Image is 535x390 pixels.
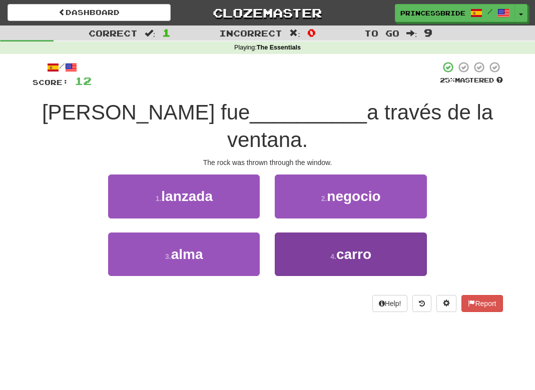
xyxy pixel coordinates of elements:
[156,194,162,202] small: 1 .
[227,100,493,151] span: a través de la ventana.
[162,26,171,38] span: 1
[327,188,380,204] span: negocio
[372,295,408,312] button: Help!
[330,252,336,260] small: 4 .
[108,174,260,218] button: 1.lanzada
[424,26,432,38] span: 9
[219,28,282,38] span: Incorrect
[336,246,371,262] span: carro
[440,76,503,85] div: Mastered
[400,8,465,17] span: princessbride
[461,295,502,312] button: Report
[161,188,213,204] span: lanzada
[42,100,250,124] span: [PERSON_NAME] fue
[108,232,260,276] button: 3.alma
[8,4,171,21] a: Dashboard
[33,157,503,167] div: The rock was thrown through the window.
[145,29,156,37] span: :
[257,44,301,51] strong: The Essentials
[33,61,92,73] div: /
[487,8,492,15] span: /
[289,29,300,37] span: :
[186,4,349,21] a: Clozemaster
[165,252,171,260] small: 3 .
[406,29,417,37] span: :
[250,100,367,124] span: __________
[33,78,69,86] span: Score:
[171,246,203,262] span: alma
[412,295,431,312] button: Round history (alt+y)
[89,28,138,38] span: Correct
[307,26,316,38] span: 0
[440,76,455,84] span: 25 %
[275,232,426,276] button: 4.carro
[75,74,92,87] span: 12
[275,174,426,218] button: 2.negocio
[364,28,399,38] span: To go
[321,194,327,202] small: 2 .
[395,4,515,22] a: princessbride /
